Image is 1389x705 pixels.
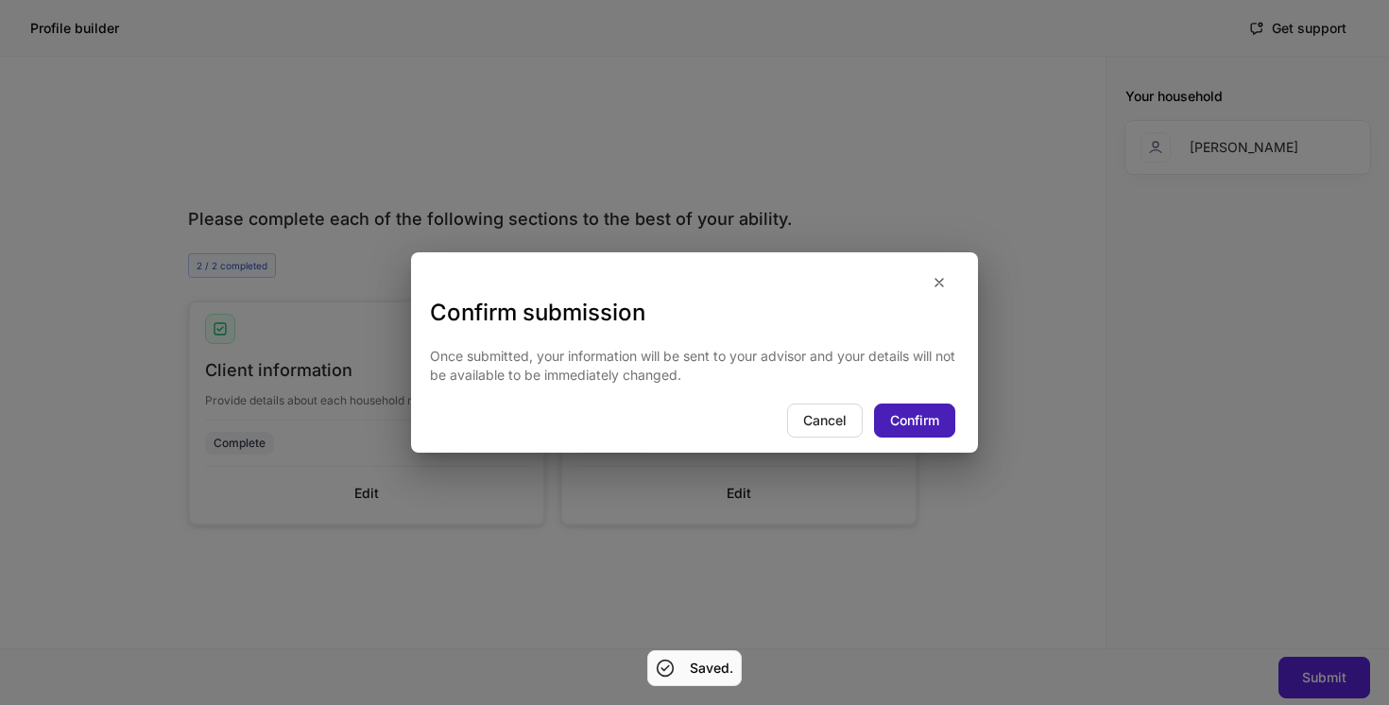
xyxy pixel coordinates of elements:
[787,404,863,438] button: Cancel
[690,659,733,678] h5: Saved.
[874,404,955,438] button: Confirm
[430,298,959,328] h3: Confirm submission
[890,414,939,427] div: Confirm
[803,414,847,427] div: Cancel
[430,347,959,385] p: Once submitted, your information will be sent to your advisor and your details will not be availa...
